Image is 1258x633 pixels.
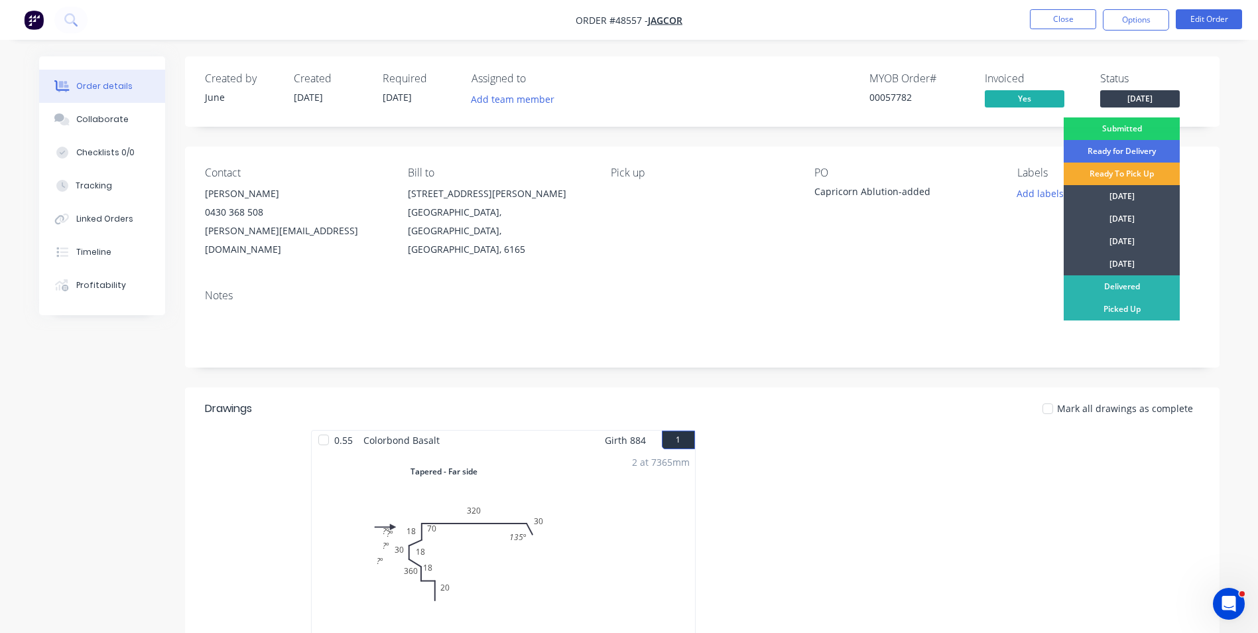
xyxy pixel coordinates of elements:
[205,203,387,222] div: 0430 368 508
[1100,72,1200,85] div: Status
[76,246,111,258] div: Timeline
[294,91,323,104] span: [DATE]
[985,72,1084,85] div: Invoiced
[383,72,456,85] div: Required
[576,14,648,27] span: Order #48557 -
[358,431,445,450] span: Colorbond Basalt
[472,72,604,85] div: Assigned to
[408,184,590,203] div: [STREET_ADDRESS][PERSON_NAME]
[408,184,590,259] div: [STREET_ADDRESS][PERSON_NAME][GEOGRAPHIC_DATA], [GEOGRAPHIC_DATA], [GEOGRAPHIC_DATA], 6165
[76,147,134,159] div: Checklists 0/0
[611,167,792,179] div: Pick up
[1213,588,1245,620] iframe: Intercom live chat
[76,213,133,225] div: Linked Orders
[205,90,278,104] div: June
[205,401,252,417] div: Drawings
[648,14,682,27] a: Jagcor
[464,90,561,108] button: Add team member
[1064,117,1180,140] div: Submitted
[1064,185,1180,208] div: [DATE]
[1064,253,1180,275] div: [DATE]
[605,431,646,450] span: Girth 884
[662,431,695,449] button: 1
[1064,230,1180,253] div: [DATE]
[1064,275,1180,298] div: Delivered
[76,113,128,125] div: Collaborate
[76,279,125,291] div: Profitability
[24,10,44,30] img: Factory
[1017,167,1199,179] div: Labels
[205,184,387,203] div: [PERSON_NAME]
[1064,298,1180,320] div: Picked Up
[1030,9,1096,29] button: Close
[205,72,278,85] div: Created by
[814,184,980,203] div: Capricorn Ablution-added
[1100,90,1180,107] span: [DATE]
[205,289,1200,302] div: Notes
[39,70,165,103] button: Order details
[39,169,165,202] button: Tracking
[39,103,165,136] button: Collaborate
[76,180,112,192] div: Tracking
[39,202,165,236] button: Linked Orders
[1100,90,1180,110] button: [DATE]
[205,184,387,259] div: [PERSON_NAME]0430 368 508[PERSON_NAME][EMAIL_ADDRESS][DOMAIN_NAME]
[39,136,165,169] button: Checklists 0/0
[329,431,358,450] span: 0.55
[39,236,165,269] button: Timeline
[869,72,969,85] div: MYOB Order #
[408,203,590,259] div: [GEOGRAPHIC_DATA], [GEOGRAPHIC_DATA], [GEOGRAPHIC_DATA], 6165
[985,90,1064,107] span: Yes
[814,167,996,179] div: PO
[1103,9,1169,31] button: Options
[205,222,387,259] div: [PERSON_NAME][EMAIL_ADDRESS][DOMAIN_NAME]
[472,90,562,108] button: Add team member
[1010,184,1071,202] button: Add labels
[408,167,590,179] div: Bill to
[632,455,690,469] div: 2 at 7365mm
[1064,163,1180,185] div: Ready To Pick Up
[1064,208,1180,230] div: [DATE]
[205,167,387,179] div: Contact
[39,269,165,302] button: Profitability
[383,91,412,104] span: [DATE]
[869,90,969,104] div: 00057782
[294,72,367,85] div: Created
[76,80,132,92] div: Order details
[1176,9,1242,29] button: Edit Order
[1064,140,1180,163] div: Ready for Delivery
